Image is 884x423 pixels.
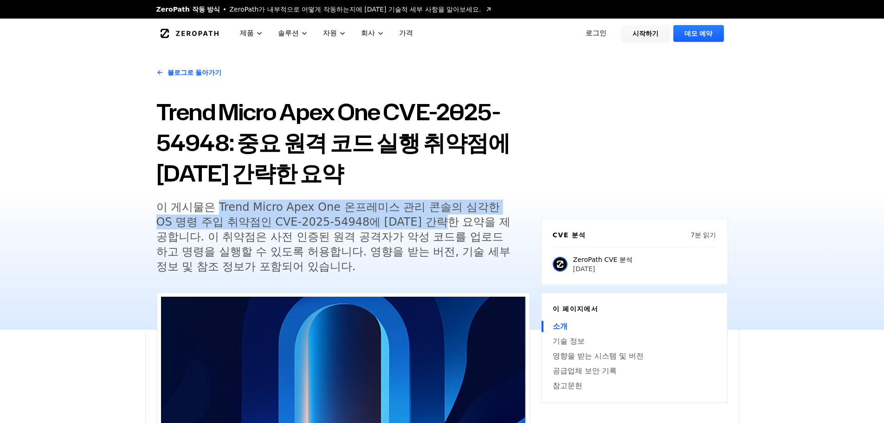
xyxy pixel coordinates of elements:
[695,231,716,239] font: 분 읽기
[271,19,316,48] button: 솔루션
[156,6,220,13] font: ZeroPath 작동 방식
[553,231,586,239] font: CVE 분석
[354,19,392,48] button: 회사
[553,365,716,377] a: 공급업체 보안 기록
[229,6,481,13] font: ZeroPath가 내부적으로 어떻게 작동하는지에 [DATE] 기술적 세부 사항을 알아보세요.
[392,19,420,48] a: 가격
[553,351,716,362] a: 영향을 받는 시스템 및 버전
[632,30,658,37] font: 시작하기
[621,25,670,42] a: 시작하기
[156,201,511,273] font: 이 게시물은 Trend Micro Apex One 온프레미스 관리 콘솔의 심각한 OS 명령 주입 취약점인 CVE-2025-54948에 [DATE] 간략한 요약을 제공합니다. ...
[574,25,618,42] a: 로그인
[156,59,222,85] a: 블로그로 돌아가기
[553,366,617,375] font: 공급업체 보안 기록
[553,322,568,331] font: 소개
[553,336,716,347] a: 기술 정보
[553,305,599,312] font: 이 페이지에서
[684,30,713,37] font: 데모 예약
[553,321,716,332] a: 소개
[145,19,739,48] nav: 글로벌
[323,29,337,37] font: 자원
[553,381,582,390] font: 참고문헌
[278,29,299,37] font: 솔루션
[586,29,607,37] font: 로그인
[399,29,413,37] font: 가격
[316,19,354,48] button: 자원
[673,25,724,42] a: 데모 예약
[240,29,254,37] font: 제품
[361,29,375,37] font: 회사
[553,257,568,272] img: ZeroPath CVE 분석
[573,265,595,273] font: [DATE]
[553,380,716,391] a: 참고문헌
[232,19,271,48] button: 제품
[553,351,644,360] font: 영향을 받는 시스템 및 버전
[156,96,510,189] font: Trend Micro Apex One CVE-2025-54948: 중요 원격 코드 실행 취약점에 [DATE] 간략한 요약
[690,231,695,239] font: 7
[156,5,492,14] a: ZeroPath 작동 방식ZeroPath가 내부적으로 어떻게 작동하는지에 [DATE] 기술적 세부 사항을 알아보세요.
[573,256,632,263] font: ZeroPath CVE 분석
[553,337,585,345] font: 기술 정보
[168,69,222,76] font: 블로그로 돌아가기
